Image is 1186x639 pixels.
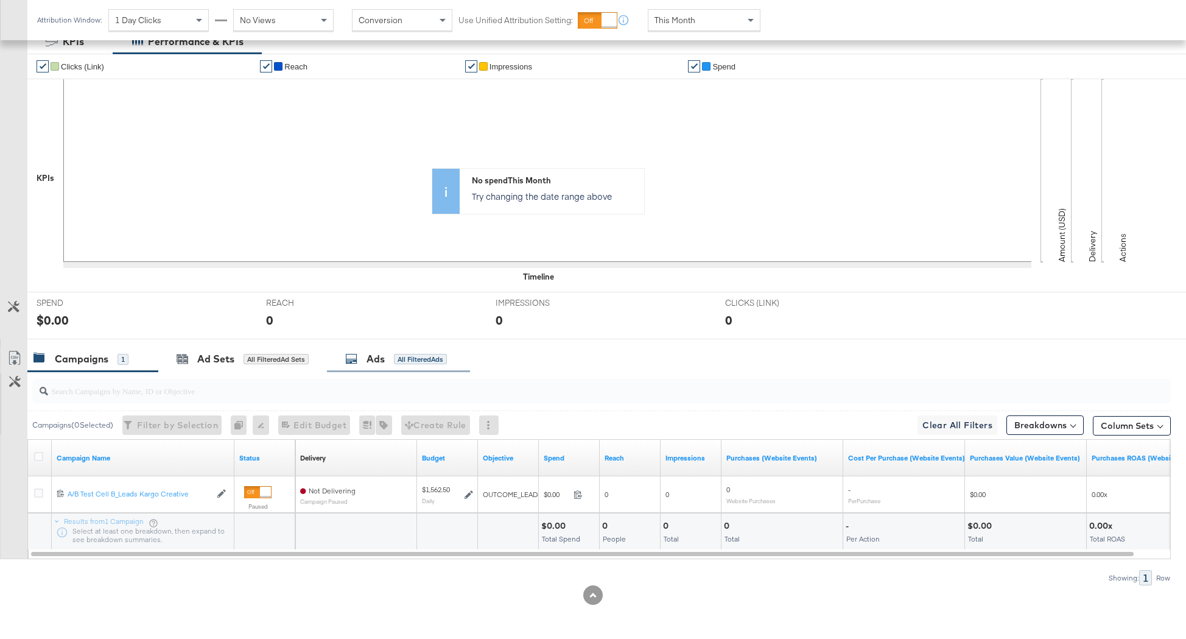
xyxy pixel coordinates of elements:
a: The total value of the purchase actions tracked by your Custom Audience pixel on your website aft... [970,453,1082,463]
span: Total [664,534,679,543]
span: 1 Day Clicks [115,15,161,26]
span: Total [968,534,983,543]
a: Reflects the ability of your Ad Campaign to achieve delivery based on ad states, schedule and bud... [300,453,326,463]
sub: Per Purchase [848,497,880,504]
div: KPIs [63,35,84,49]
span: No Views [240,15,276,26]
div: 0 [266,311,273,329]
span: 0 [726,485,730,494]
div: $0.00 [967,520,995,532]
input: Search Campaigns by Name, ID or Objective [48,374,1066,398]
div: All Filtered Ad Sets [244,354,309,365]
div: 1 [118,354,128,365]
div: 0 [663,520,672,532]
span: SPEND [37,297,128,309]
div: Ad Sets [197,352,234,366]
a: The number of times your ad was served. On mobile apps an ad is counted as served the first time ... [665,453,717,463]
span: Clear All Filters [922,418,992,433]
span: IMPRESSIONS [496,297,587,309]
div: Ads [367,352,385,366]
div: 0 [724,520,733,532]
span: Impressions [489,62,532,71]
a: The number of times a purchase was made tracked by your Custom Audience pixel on your website aft... [726,453,838,463]
sub: Campaign Paused [300,498,356,505]
div: Delivery [300,453,326,463]
div: Campaigns [55,352,108,366]
div: 0 [496,311,503,329]
a: The average cost for each purchase tracked by your Custom Audience pixel on your website after pe... [848,453,965,463]
span: Not Delivering [309,486,356,495]
sub: Website Purchases [726,497,776,504]
span: Spend [712,62,735,71]
label: Paused [244,503,272,510]
label: Use Unified Attribution Setting: [458,15,573,26]
a: ✔ [37,60,49,72]
a: ✔ [688,60,700,72]
div: Attribution Window: [37,16,102,24]
span: 0.00x [1092,490,1107,499]
a: The number of people your ad was served to. [605,453,656,463]
span: Total Spend [542,534,580,543]
span: Total [725,534,740,543]
span: Reach [284,62,307,71]
a: Shows the current state of your Ad Campaign. [239,453,290,463]
span: $0.00 [970,490,986,499]
span: 0 [665,490,669,499]
span: This Month [654,15,695,26]
span: OUTCOME_LEADS [483,490,542,499]
div: 0 [602,520,611,532]
span: People [603,534,626,543]
div: Row [1156,574,1171,582]
span: Per Action [846,534,880,543]
a: A/B Test Cell B_Leads Kargo Creative [68,489,211,500]
a: The total amount spent to date. [544,453,595,463]
span: Conversion [359,15,402,26]
a: ✔ [260,60,272,72]
button: Breakdowns [1006,415,1084,435]
div: 0 [231,415,253,435]
div: $1,562.50 [422,485,450,495]
a: The maximum amount you're willing to spend on your ads, on average each day or over the lifetime ... [422,453,473,463]
sub: Daily [422,497,435,504]
span: REACH [266,297,357,309]
div: Campaigns ( 0 Selected) [32,420,113,431]
button: Column Sets [1093,416,1171,436]
span: Clicks (Link) [61,62,104,71]
span: - [848,485,851,494]
span: 0 [605,490,608,499]
div: Performance & KPIs [148,35,244,49]
div: 1 [1139,570,1152,585]
div: No spend This Month [472,175,638,186]
a: ✔ [465,60,477,72]
span: Total ROAS [1090,534,1125,543]
div: 0.00x [1089,520,1116,532]
div: - [846,520,852,532]
div: $0.00 [37,311,69,329]
a: Your campaign name. [57,453,230,463]
span: $0.00 [544,490,569,499]
a: Your campaign's objective. [483,453,534,463]
p: Try changing the date range above [472,190,638,202]
div: 0 [725,311,732,329]
div: Showing: [1108,574,1139,582]
div: $0.00 [541,520,569,532]
span: CLICKS (LINK) [725,297,816,309]
button: Clear All Filters [918,415,997,435]
div: All Filtered Ads [394,354,447,365]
